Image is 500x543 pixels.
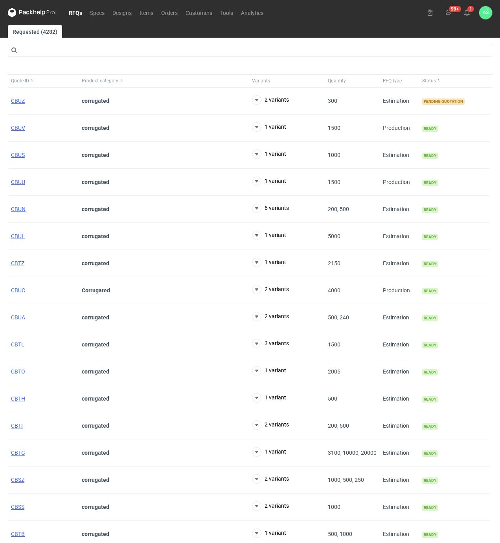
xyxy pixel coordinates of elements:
button: 1 variant [252,447,286,457]
a: CBUU [11,179,25,185]
button: 1 variant [252,149,286,159]
div: Estimation [380,494,419,521]
strong: corrugated [82,395,109,402]
span: Ready [422,315,438,321]
a: CBTB [11,531,25,537]
span: 200, 500 [328,423,349,429]
strong: Corrugated [82,287,110,293]
a: Orders [157,8,182,17]
strong: corrugated [82,450,109,456]
a: CBUC [11,287,25,293]
button: 1 [461,6,473,19]
span: Ready [422,180,438,186]
strong: corrugated [82,206,109,212]
span: Ready [422,207,438,213]
span: 1000 [328,504,340,510]
span: 300 [328,98,337,104]
strong: corrugated [82,423,109,429]
button: 2 variants [252,285,289,294]
span: Ready [422,234,438,240]
span: Product category [82,78,118,84]
span: Pending quotation [422,98,465,105]
div: Estimation [380,466,419,494]
button: 6 variants [252,204,289,213]
span: 5000 [328,233,340,239]
span: 500 [328,395,337,402]
button: Quote ID [8,75,79,87]
a: Analytics [237,8,267,17]
strong: corrugated [82,504,109,510]
div: Production [380,115,419,142]
span: Ready [422,261,438,267]
span: Ready [422,153,438,159]
strong: corrugated [82,477,109,483]
button: 1 variant [252,122,286,132]
strong: corrugated [82,152,109,158]
div: Production [380,169,419,196]
button: 2 variants [252,95,289,105]
a: CBUA [11,314,25,321]
a: RFQs [65,8,86,17]
button: 1 variant [252,258,286,267]
a: Designs [108,8,136,17]
span: 1500 [328,125,340,131]
div: Estimation [380,304,419,331]
div: Estimation [380,439,419,466]
div: Estimation [380,142,419,169]
a: CBTZ [11,260,24,266]
span: Ready [422,477,438,484]
span: CBTI [11,423,23,429]
a: CBTG [11,450,25,456]
span: 500, 1000 [328,531,352,537]
strong: corrugated [82,98,109,104]
button: 3 variants [252,339,289,348]
span: Ready [422,288,438,294]
span: Ready [422,369,438,375]
span: CBUN [11,206,26,212]
span: Ready [422,450,438,457]
strong: corrugated [82,314,109,321]
div: Adrian Świerżewski [479,6,492,19]
span: CBUS [11,152,25,158]
strong: corrugated [82,368,109,375]
figcaption: AŚ [479,6,492,19]
a: CBTO [11,368,25,375]
span: Quantity [328,78,346,84]
span: 1000 [328,152,340,158]
a: CBSZ [11,477,24,483]
strong: corrugated [82,341,109,348]
span: Variants [252,78,270,84]
button: 2 variants [252,501,289,511]
div: Estimation [380,358,419,385]
button: 99+ [442,6,455,19]
a: Items [136,8,157,17]
span: Ready [422,505,438,511]
a: CBUV [11,125,25,131]
div: Estimation [380,385,419,412]
span: Ready [422,396,438,403]
button: 1 variant [252,177,286,186]
span: Ready [422,126,438,132]
a: CBUZ [11,98,25,104]
button: Status [419,75,490,87]
button: 2 variants [252,420,289,430]
div: Estimation [380,223,419,250]
span: 500, 240 [328,314,349,321]
div: Estimation [380,412,419,439]
span: 3100, 10000, 20000 [328,450,377,456]
a: Tools [216,8,237,17]
div: Estimation [380,331,419,358]
a: CBUL [11,233,25,239]
button: 1 variant [252,366,286,375]
strong: corrugated [82,179,109,185]
button: 1 variant [252,393,286,403]
span: Quote ID [11,78,29,84]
